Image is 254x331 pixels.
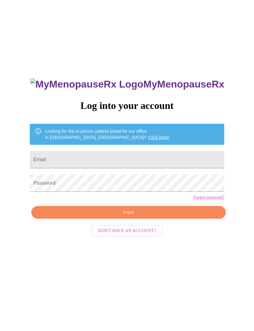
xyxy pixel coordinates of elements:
button: Login [31,206,226,219]
a: Click here! [148,135,169,140]
span: Don't have an account? [98,227,156,235]
a: Don't have an account? [90,227,164,233]
div: Looking for the in person patient portal for our office in [GEOGRAPHIC_DATA], [GEOGRAPHIC_DATA]? [45,126,169,143]
button: Don't have an account? [91,225,163,237]
img: MyMenopauseRx Logo [30,79,143,90]
h3: Log into your account [30,100,224,111]
span: Login [38,208,219,216]
a: Forgot password? [193,195,224,200]
h3: MyMenopauseRx [30,79,224,90]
